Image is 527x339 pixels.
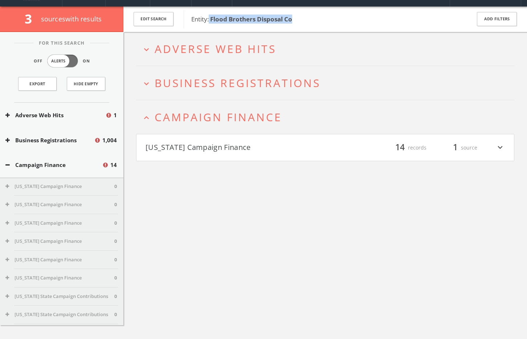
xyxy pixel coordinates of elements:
[142,77,514,89] button: expand_moreBusiness Registrations
[477,12,517,26] button: Add Filters
[5,183,114,190] button: [US_STATE] Campaign Finance
[5,201,114,208] button: [US_STATE] Campaign Finance
[67,77,105,91] button: Hide Empty
[114,293,117,300] span: 0
[142,79,151,89] i: expand_more
[434,142,477,154] div: source
[450,141,461,154] span: 1
[114,274,117,282] span: 0
[114,201,117,208] span: 0
[191,15,292,23] span: Entity:
[146,142,325,154] button: [US_STATE] Campaign Finance
[5,274,114,282] button: [US_STATE] Campaign Finance
[142,43,514,55] button: expand_moreAdverse Web Hits
[110,161,117,169] span: 14
[41,15,102,23] span: source s with results
[5,161,102,169] button: Campaign Finance
[134,12,173,26] button: Edit Search
[102,136,117,144] span: 1,004
[83,58,90,64] span: On
[5,238,114,245] button: [US_STATE] Campaign Finance
[5,256,114,264] button: [US_STATE] Campaign Finance
[33,40,90,47] span: For This Search
[34,58,42,64] span: Off
[114,311,117,318] span: 0
[155,41,276,56] span: Adverse Web Hits
[5,136,94,144] button: Business Registrations
[5,311,114,318] button: [US_STATE] State Campaign Contributions
[114,220,117,227] span: 0
[114,238,117,245] span: 0
[5,220,114,227] button: [US_STATE] Campaign Finance
[5,111,105,119] button: Adverse Web Hits
[114,256,117,264] span: 0
[495,142,505,154] i: expand_more
[210,15,292,23] b: Flood Brothers Disposal Co
[392,141,408,154] span: 14
[25,10,38,27] span: 3
[155,75,320,90] span: Business Registrations
[114,111,117,119] span: 1
[18,77,57,91] a: Export
[142,45,151,54] i: expand_more
[142,111,514,123] button: expand_lessCampaign Finance
[5,293,114,300] button: [US_STATE] State Campaign Contributions
[114,183,117,190] span: 0
[142,113,151,123] i: expand_less
[155,110,282,124] span: Campaign Finance
[383,142,426,154] div: records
